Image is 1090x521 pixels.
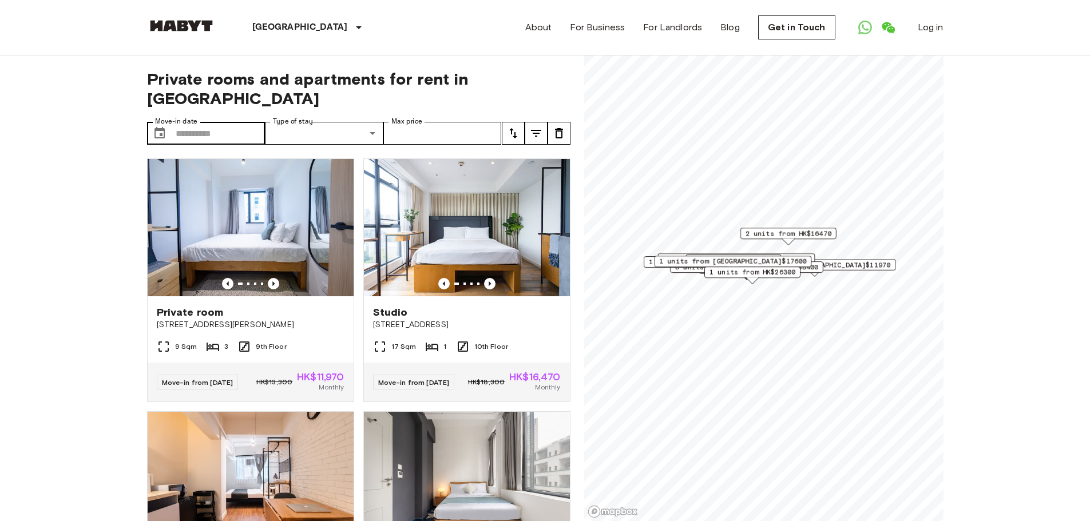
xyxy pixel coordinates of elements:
span: Move-in from [DATE] [162,378,233,387]
a: For Landlords [643,21,702,34]
span: 1 [443,341,446,352]
span: 12 units from [GEOGRAPHIC_DATA]$11970 [739,260,890,270]
span: HK$13,300 [256,377,292,387]
label: Type of stay [273,117,313,126]
label: Max price [391,117,422,126]
div: Map marker [734,259,895,277]
button: Previous image [484,278,496,289]
span: HK$16,470 [509,372,560,382]
a: Open WhatsApp [854,16,877,39]
button: Previous image [268,278,279,289]
span: Move-in from [DATE] [378,378,450,387]
button: Choose date [148,122,171,145]
a: Mapbox logo [588,505,638,518]
span: Monthly [535,382,560,392]
span: Monthly [319,382,344,392]
span: 2 units from [GEOGRAPHIC_DATA]$16000 [663,254,810,264]
span: 1 units from [GEOGRAPHIC_DATA]$17600 [659,256,806,267]
div: Map marker [740,228,836,245]
span: 10th Floor [474,341,509,352]
div: Map marker [685,254,781,272]
span: 1 units from HK$26300 [709,267,795,277]
a: Marketing picture of unit HK-01-046-009-03Previous imagePrevious imagePrivate room[STREET_ADDRESS... [147,158,354,402]
div: Map marker [657,253,815,271]
span: 9 Sqm [175,341,197,352]
span: Private rooms and apartments for rent in [GEOGRAPHIC_DATA] [147,69,570,108]
img: Marketing picture of unit HK-01-001-016-01 [364,159,570,296]
a: Get in Touch [758,15,835,39]
span: 1 units from [GEOGRAPHIC_DATA]$8520 [648,257,791,267]
div: Map marker [704,267,800,284]
button: tune [525,122,548,145]
button: Previous image [222,278,233,289]
span: 1 units from HK$10170 [690,255,776,265]
span: [STREET_ADDRESS] [373,319,561,331]
img: Habyt [147,20,216,31]
span: 5 units from [GEOGRAPHIC_DATA]$8400 [675,262,818,272]
span: 17 Sqm [391,341,417,352]
div: Map marker [643,256,796,274]
a: For Business [570,21,625,34]
p: [GEOGRAPHIC_DATA] [252,21,348,34]
span: 2 units from HK$16470 [745,228,831,238]
span: 3 [224,341,228,352]
span: HK$18,300 [468,377,505,387]
a: Blog [720,21,740,34]
button: Previous image [438,278,450,289]
button: tune [502,122,525,145]
label: Move-in date [155,117,197,126]
div: Map marker [654,256,811,273]
a: Marketing picture of unit HK-01-001-016-01Previous imagePrevious imageStudio[STREET_ADDRESS]17 Sq... [363,158,570,402]
div: Map marker [669,261,823,279]
span: Private room [157,305,224,319]
a: Log in [918,21,944,34]
a: About [525,21,552,34]
span: Studio [373,305,408,319]
span: [STREET_ADDRESS][PERSON_NAME] [157,319,344,331]
a: Open WeChat [877,16,899,39]
span: HK$11,970 [297,372,344,382]
button: tune [548,122,570,145]
span: 9th Floor [256,341,286,352]
img: Marketing picture of unit HK-01-046-009-03 [148,159,354,296]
